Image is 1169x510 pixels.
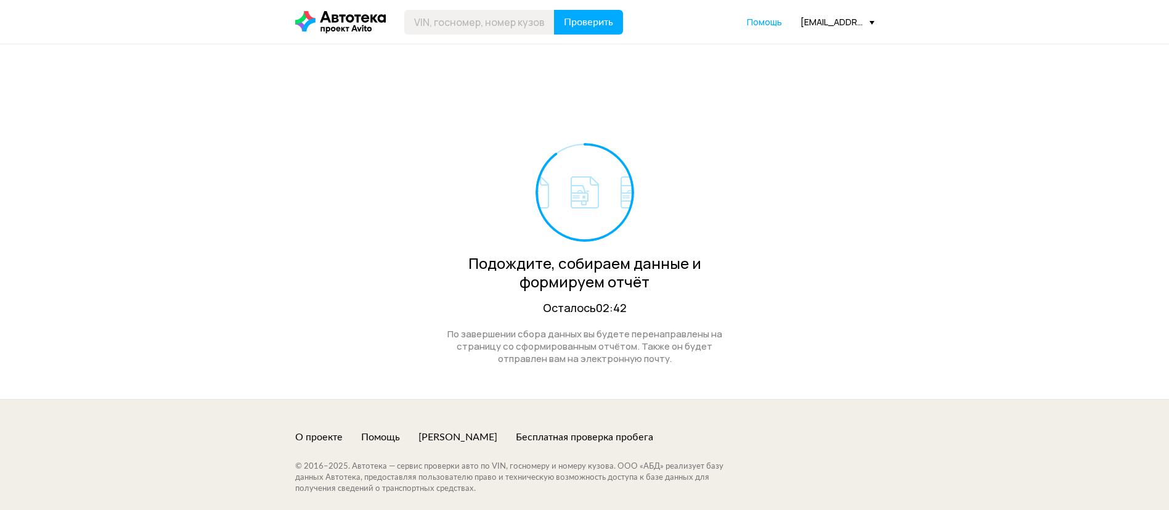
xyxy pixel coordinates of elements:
[295,461,748,495] div: © 2016– 2025 . Автотека — сервис проверки авто по VIN, госномеру и номеру кузова. ООО «АБД» реали...
[434,300,736,316] div: Осталось 02:42
[516,430,653,444] a: Бесплатная проверка пробега
[434,254,736,291] div: Подождите, собираем данные и формируем отчёт
[404,10,555,35] input: VIN, госномер, номер кузова
[554,10,623,35] button: Проверить
[800,16,874,28] div: [EMAIL_ADDRESS][DOMAIN_NAME]
[747,16,782,28] a: Помощь
[564,17,613,27] span: Проверить
[361,430,400,444] a: Помощь
[295,430,343,444] a: О проекте
[418,430,497,444] a: [PERSON_NAME]
[434,328,736,365] div: По завершении сбора данных вы будете перенаправлены на страницу со сформированным отчётом. Также ...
